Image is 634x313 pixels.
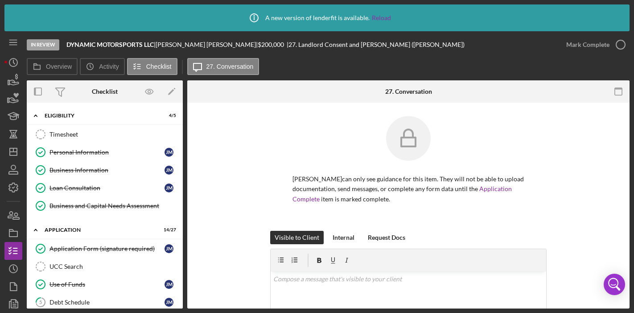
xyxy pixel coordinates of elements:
div: 27. Conversation [385,88,432,95]
div: J M [165,166,173,175]
div: A new version of lenderfit is available. [243,7,391,29]
a: 5Debt ScheduleJM [31,293,178,311]
div: Checklist [92,88,118,95]
button: Internal [328,231,359,244]
a: Business InformationJM [31,161,178,179]
button: Visible to Client [270,231,324,244]
a: UCC Search [31,258,178,275]
div: In Review [27,39,59,50]
a: Personal InformationJM [31,143,178,161]
a: Application Complete [292,185,512,202]
div: Application [45,227,154,233]
div: Open Intercom Messenger [604,274,625,295]
a: Loan ConsultationJM [31,179,178,197]
div: UCC Search [49,263,178,270]
div: Business Information [49,167,165,174]
button: Checklist [127,58,177,75]
div: Use of Funds [49,281,165,288]
div: J M [165,184,173,192]
button: Request Docs [363,231,410,244]
div: J M [165,298,173,307]
div: Visible to Client [275,231,319,244]
span: $200,000 [258,41,284,48]
a: Application Form (signature required)JM [31,240,178,258]
div: Application Form (signature required) [49,245,165,252]
div: J M [165,148,173,157]
div: Eligibility [45,113,154,118]
label: Activity [99,63,119,70]
button: Activity [80,58,124,75]
div: | 27. Landlord Consent and [PERSON_NAME] ([PERSON_NAME]) [287,41,465,48]
div: J M [165,280,173,289]
div: J M [165,244,173,253]
div: Business and Capital Needs Assessment [49,202,178,209]
div: Personal Information [49,149,165,156]
div: Debt Schedule [49,299,165,306]
div: Internal [333,231,354,244]
div: 4 / 5 [160,113,176,118]
div: [PERSON_NAME] [PERSON_NAME] | [156,41,258,48]
div: Timesheet [49,131,178,138]
div: Request Docs [368,231,405,244]
b: DYNAMIC MOTORSPORTS LLC [66,41,154,48]
a: Business and Capital Needs Assessment [31,197,178,215]
label: 27. Conversation [206,63,254,70]
button: Mark Complete [557,36,630,54]
button: Overview [27,58,78,75]
a: Use of FundsJM [31,275,178,293]
label: Overview [46,63,72,70]
button: 27. Conversation [187,58,259,75]
label: Checklist [146,63,172,70]
div: Mark Complete [566,36,609,54]
div: Loan Consultation [49,184,165,192]
tspan: 5 [39,299,42,305]
div: 14 / 27 [160,227,176,233]
p: [PERSON_NAME] can only see guidance for this item. They will not be able to upload documentation,... [292,174,524,204]
a: Reload [372,14,391,21]
div: | [66,41,156,48]
a: Timesheet [31,125,178,143]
